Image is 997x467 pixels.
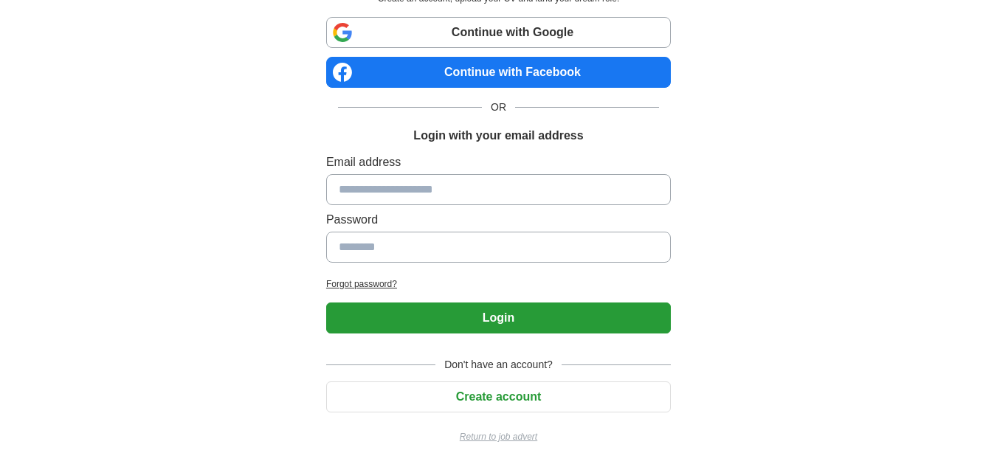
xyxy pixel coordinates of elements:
span: OR [482,100,515,115]
label: Password [326,211,671,229]
a: Continue with Google [326,17,671,48]
h1: Login with your email address [413,127,583,145]
button: Create account [326,381,671,412]
a: Continue with Facebook [326,57,671,88]
span: Don't have an account? [435,357,562,373]
label: Email address [326,153,671,171]
a: Forgot password? [326,277,671,291]
a: Return to job advert [326,430,671,443]
a: Create account [326,390,671,403]
button: Login [326,302,671,333]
